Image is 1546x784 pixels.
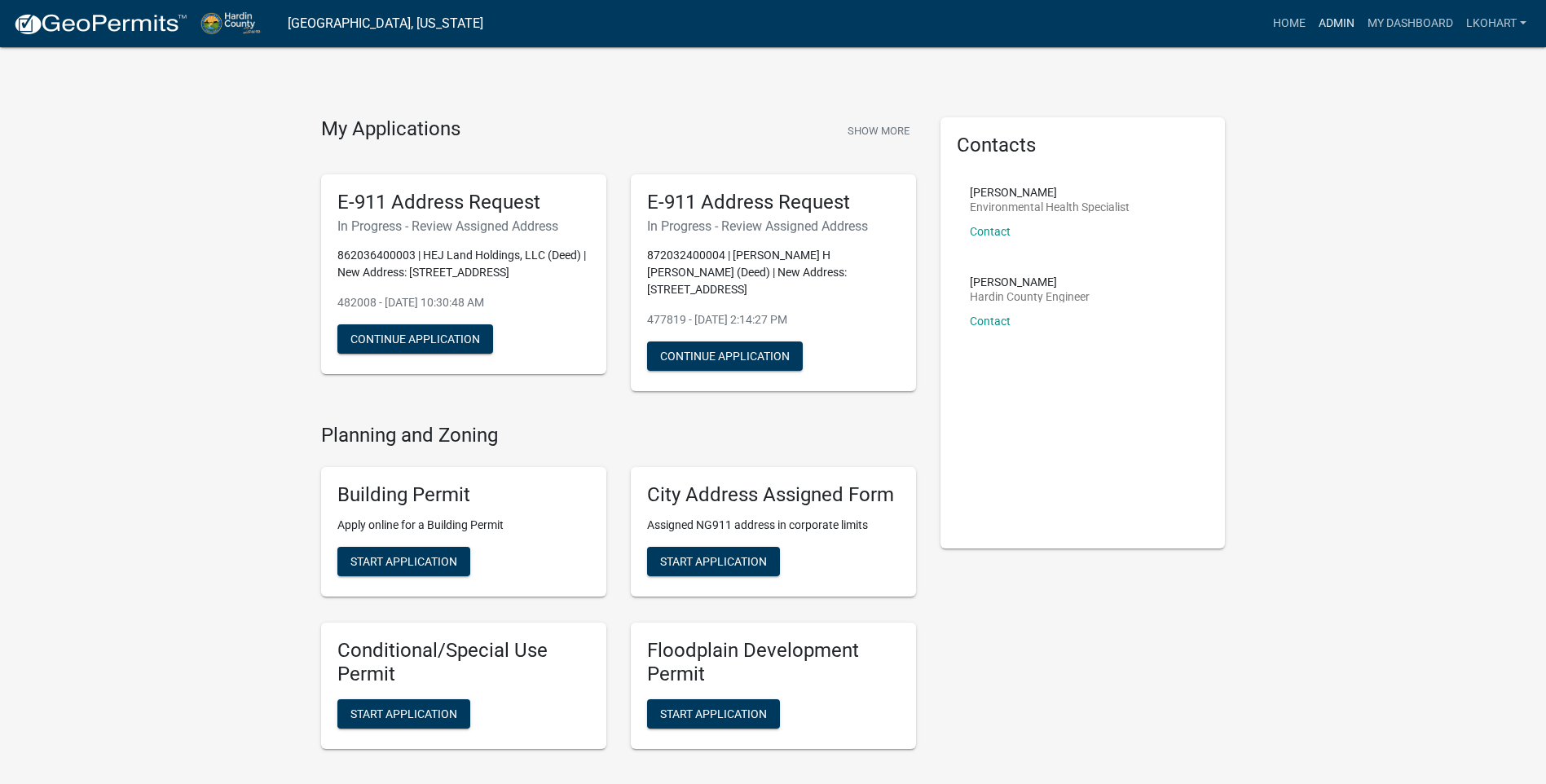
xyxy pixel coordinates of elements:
[970,315,1011,328] a: Contact
[647,218,900,234] h6: In Progress - Review Assigned Address
[337,547,470,576] button: Start Application
[337,699,470,729] button: Start Application
[337,639,590,686] h5: Conditional/Special Use Permit
[1460,8,1533,39] a: lkohart
[647,547,780,576] button: Start Application
[970,291,1090,302] p: Hardin County Engineer
[970,276,1090,288] p: [PERSON_NAME]
[350,555,457,568] span: Start Application
[970,201,1130,213] p: Environmental Health Specialist
[288,10,483,37] a: [GEOGRAPHIC_DATA], [US_STATE]
[647,191,900,214] h5: E-911 Address Request
[660,555,767,568] span: Start Application
[337,483,590,507] h5: Building Permit
[957,134,1209,157] h5: Contacts
[321,424,916,447] h4: Planning and Zoning
[337,191,590,214] h5: E-911 Address Request
[337,294,590,311] p: 482008 - [DATE] 10:30:48 AM
[1266,8,1312,39] a: Home
[337,218,590,234] h6: In Progress - Review Assigned Address
[647,341,803,371] button: Continue Application
[660,707,767,720] span: Start Application
[350,707,457,720] span: Start Application
[970,187,1130,198] p: [PERSON_NAME]
[1361,8,1460,39] a: My Dashboard
[647,517,900,534] p: Assigned NG911 address in corporate limits
[337,247,590,281] p: 862036400003 | HEJ Land Holdings, LLC (Deed) | New Address: [STREET_ADDRESS]
[647,699,780,729] button: Start Application
[337,324,493,354] button: Continue Application
[647,639,900,686] h5: Floodplain Development Permit
[647,483,900,507] h5: City Address Assigned Form
[1312,8,1361,39] a: Admin
[647,311,900,328] p: 477819 - [DATE] 2:14:27 PM
[337,517,590,534] p: Apply online for a Building Permit
[647,247,900,298] p: 872032400004 | [PERSON_NAME] H [PERSON_NAME] (Deed) | New Address: [STREET_ADDRESS]
[970,225,1011,238] a: Contact
[200,12,275,34] img: Hardin County, Iowa
[321,117,460,142] h4: My Applications
[841,117,916,144] button: Show More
